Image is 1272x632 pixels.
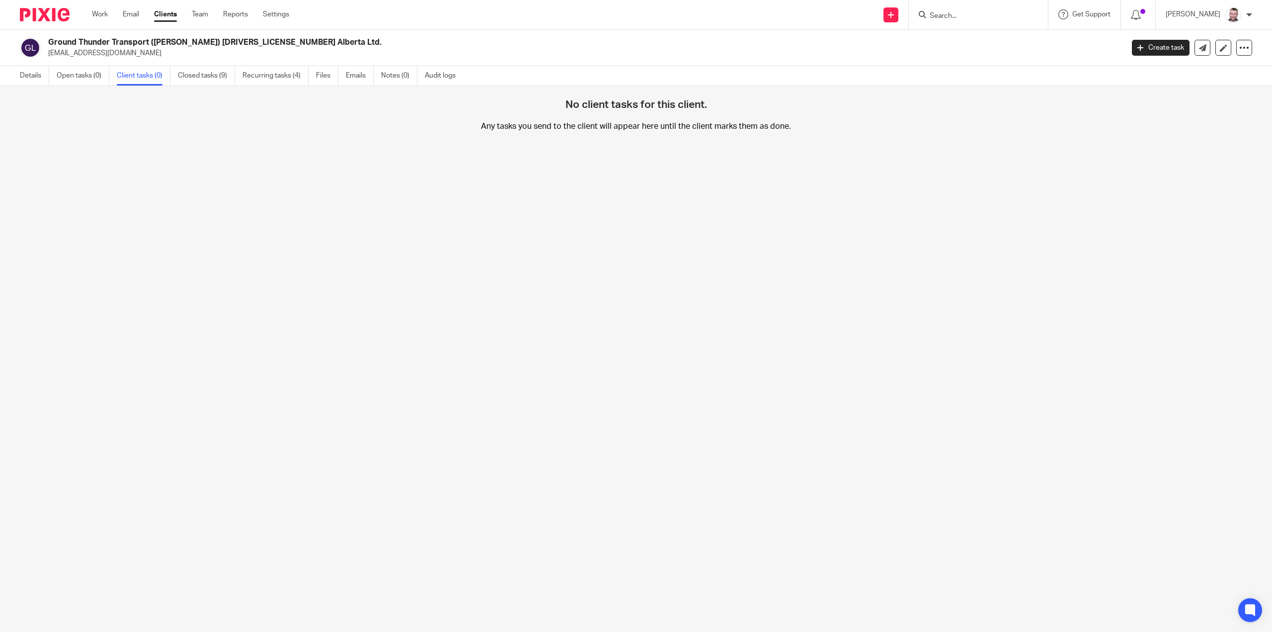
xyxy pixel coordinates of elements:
[192,9,208,19] a: Team
[346,66,374,86] a: Emails
[20,66,49,86] a: Details
[117,66,170,86] a: Client tasks (0)
[48,48,1117,58] p: [EMAIL_ADDRESS][DOMAIN_NAME]
[123,9,139,19] a: Email
[57,66,109,86] a: Open tasks (0)
[154,9,177,19] a: Clients
[1072,11,1111,18] span: Get Support
[1166,9,1220,19] p: [PERSON_NAME]
[316,66,338,86] a: Files
[178,66,235,86] a: Closed tasks (9)
[425,66,463,86] a: Audit logs
[263,9,289,19] a: Settings
[92,9,108,19] a: Work
[381,66,417,86] a: Notes (0)
[242,66,309,86] a: Recurring tasks (4)
[20,37,41,58] img: svg%3E
[223,9,248,19] a: Reports
[48,37,903,48] h2: Ground Thunder Transport ([PERSON_NAME]) [DRIVERS_LICENSE_NUMBER] Alberta Ltd.
[20,8,70,21] img: Pixie
[565,64,707,111] h4: No client tasks for this client.
[1132,40,1190,56] a: Create task
[212,121,1060,177] p: Any tasks you send to the client will appear here until the client marks them as done.
[1225,7,1241,23] img: Shawn%20Headshot%2011-2020%20Cropped%20Resized2.jpg
[929,12,1018,21] input: Search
